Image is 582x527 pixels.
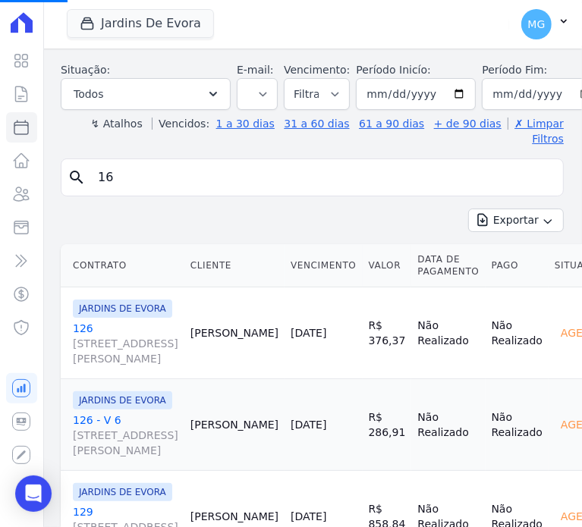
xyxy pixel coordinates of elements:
[284,64,350,76] label: Vencimento:
[486,244,549,287] th: Pago
[508,118,564,145] a: ✗ Limpar Filtros
[509,3,582,45] button: MG
[73,391,172,409] span: JARDINS DE EVORA
[184,379,285,471] td: [PERSON_NAME]
[468,209,564,232] button: Exportar
[216,118,275,130] a: 1 a 30 dias
[73,428,178,458] span: [STREET_ADDRESS][PERSON_NAME]
[73,413,178,458] a: 126 - V 6[STREET_ADDRESS][PERSON_NAME]
[363,379,412,471] td: R$ 286,91
[152,118,209,130] label: Vencidos:
[61,64,110,76] label: Situação:
[291,419,326,431] a: [DATE]
[356,64,430,76] label: Período Inicío:
[363,287,412,379] td: R$ 376,37
[528,19,546,30] span: MG
[434,118,502,130] a: + de 90 dias
[411,244,485,287] th: Data de Pagamento
[359,118,424,130] a: 61 a 90 dias
[15,475,52,512] div: Open Intercom Messenger
[284,118,349,130] a: 31 a 60 dias
[411,379,485,471] td: Não Realizado
[68,168,86,187] i: search
[486,287,549,379] td: Não Realizado
[291,327,326,339] a: [DATE]
[184,287,285,379] td: [PERSON_NAME]
[61,78,231,110] button: Todos
[73,336,178,366] span: [STREET_ADDRESS][PERSON_NAME]
[486,379,549,471] td: Não Realizado
[363,244,412,287] th: Valor
[89,162,557,193] input: Buscar por nome do lote ou do cliente
[73,483,172,501] span: JARDINS DE EVORA
[74,85,103,103] span: Todos
[411,287,485,379] td: Não Realizado
[291,510,326,522] a: [DATE]
[67,9,214,38] button: Jardins De Evora
[285,244,362,287] th: Vencimento
[184,244,285,287] th: Cliente
[61,244,184,287] th: Contrato
[73,321,178,366] a: 126[STREET_ADDRESS][PERSON_NAME]
[73,300,172,318] span: JARDINS DE EVORA
[91,118,143,130] label: ↯ Atalhos
[237,64,274,76] label: E-mail:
